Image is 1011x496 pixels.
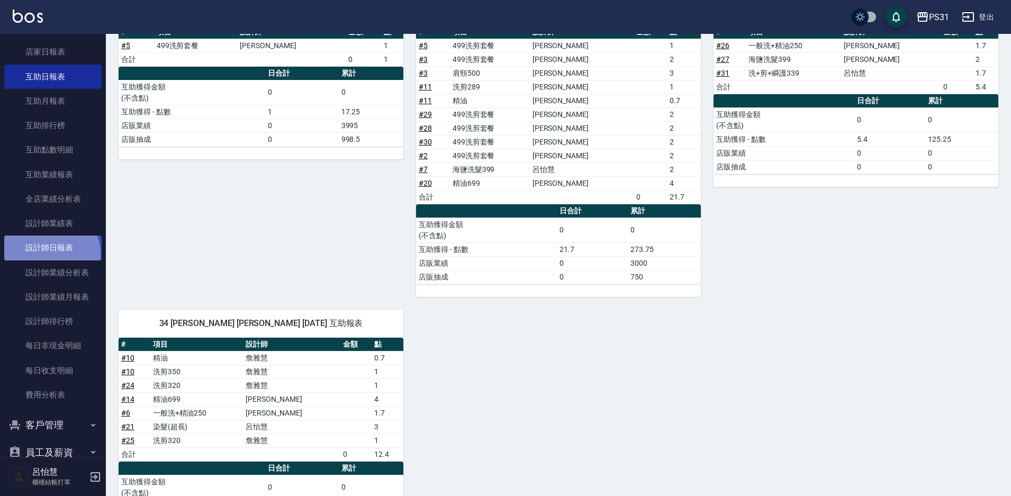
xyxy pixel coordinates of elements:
td: 1 [372,378,403,392]
td: 互助獲得 - 點數 [416,242,557,256]
td: 2 [973,52,998,66]
td: 店販抽成 [714,160,854,174]
td: 詹雅慧 [243,434,340,447]
td: [PERSON_NAME] [530,121,634,135]
a: 設計師業績分析表 [4,260,102,285]
td: 精油699 [450,176,530,190]
td: 0 [854,107,925,132]
td: 499洗剪套餐 [450,121,530,135]
td: 店販抽成 [416,270,557,284]
td: 2 [667,121,701,135]
table: a dense table [119,338,403,462]
a: #27 [716,55,729,64]
td: 洗+剪+瞬護339 [746,66,841,80]
a: #25 [121,436,134,445]
div: PS31 [929,11,949,24]
a: 互助業績報表 [4,163,102,187]
td: 精油 [150,351,243,365]
td: 洗剪320 [150,378,243,392]
td: 合計 [119,52,154,66]
td: 499洗剪套餐 [450,107,530,121]
td: 合計 [416,190,450,204]
td: 499洗剪套餐 [450,39,530,52]
td: 洗剪320 [150,434,243,447]
td: 0 [634,190,667,204]
a: 互助排行榜 [4,113,102,138]
a: #3 [419,69,428,77]
td: 0 [628,218,701,242]
table: a dense table [119,25,403,67]
td: 呂怡慧 [530,163,634,176]
td: 一般洗+精油250 [150,406,243,420]
h5: 呂怡慧 [32,467,86,477]
td: 5.4 [973,80,998,94]
td: 店販業績 [714,146,854,160]
td: [PERSON_NAME] [530,52,634,66]
td: 0 [925,146,998,160]
td: 肩頸500 [450,66,530,80]
th: 累計 [339,67,403,80]
td: [PERSON_NAME] [243,392,340,406]
td: 0 [340,447,372,461]
td: 499洗剪套餐 [450,135,530,149]
table: a dense table [416,204,701,284]
td: 1 [667,39,701,52]
td: 店販業績 [119,119,265,132]
td: 0 [557,270,627,284]
a: #7 [419,165,428,174]
a: 互助點數明細 [4,138,102,162]
a: #14 [121,395,134,403]
td: 0 [854,146,925,160]
th: 點 [372,338,403,351]
th: 金額 [340,338,372,351]
p: 櫃檯結帳打單 [32,477,86,487]
td: 4 [372,392,403,406]
td: 3 [667,66,701,80]
td: 詹雅慧 [243,378,340,392]
td: 海鹽洗髮399 [746,52,841,66]
a: 全店業績分析表 [4,187,102,211]
a: #24 [121,381,134,390]
td: 499洗剪套餐 [450,52,530,66]
table: a dense table [714,94,998,174]
img: Person [8,466,30,488]
td: 17.25 [339,105,403,119]
td: 4 [667,176,701,190]
td: [PERSON_NAME] [530,94,634,107]
td: 5.4 [854,132,925,146]
td: 合計 [119,447,150,461]
td: [PERSON_NAME] [530,80,634,94]
td: 0 [339,80,403,105]
a: #31 [716,69,729,77]
button: 客戶管理 [4,411,102,439]
td: 0 [265,80,339,105]
td: 店販業績 [416,256,557,270]
span: 34 [PERSON_NAME] [PERSON_NAME] [DATE] 互助報表 [131,318,391,329]
a: 設計師業績表 [4,211,102,236]
td: 洗剪289 [450,80,530,94]
td: 0 [557,256,627,270]
td: 店販抽成 [119,132,265,146]
a: #11 [419,83,432,91]
td: 0 [557,218,627,242]
td: 12.4 [372,447,403,461]
td: 0.7 [372,351,403,365]
th: 日合計 [265,67,339,80]
a: #21 [121,422,134,431]
td: [PERSON_NAME] [530,66,634,80]
a: 設計師業績月報表 [4,285,102,309]
td: 互助獲得 - 點數 [119,105,265,119]
button: PS31 [912,6,953,28]
a: #26 [716,41,729,50]
a: 互助月報表 [4,89,102,113]
a: #2 [419,151,428,160]
td: 精油699 [150,392,243,406]
td: [PERSON_NAME] [237,39,346,52]
a: 設計師排行榜 [4,309,102,333]
a: #29 [419,110,432,119]
td: [PERSON_NAME] [243,406,340,420]
td: 1 [667,80,701,94]
td: 750 [628,270,701,284]
a: 店家日報表 [4,40,102,64]
a: #10 [121,354,134,362]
